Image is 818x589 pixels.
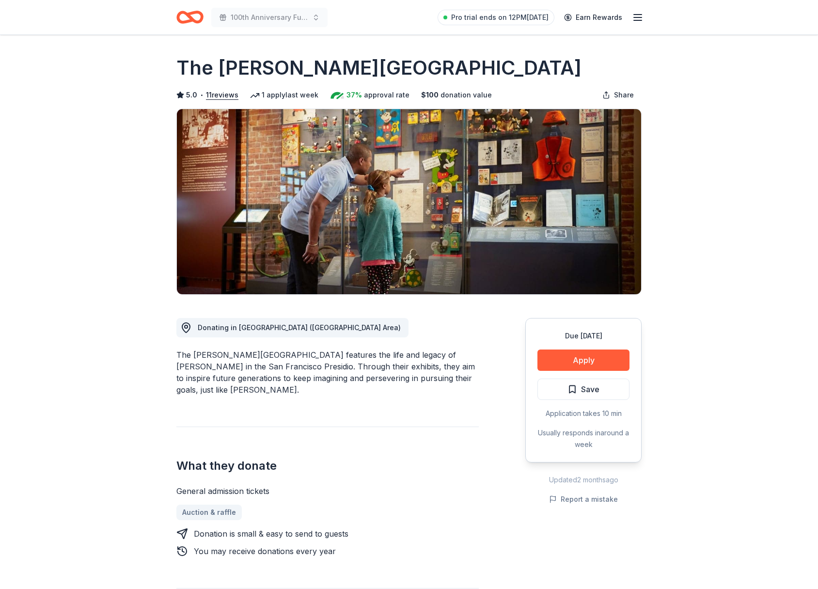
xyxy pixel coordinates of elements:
div: General admission tickets [176,485,479,497]
div: Usually responds in around a week [537,427,629,450]
button: 100th Anniversary Fundraiser [211,8,328,27]
img: Image for The Walt Disney Museum [177,109,641,294]
a: Home [176,6,204,29]
button: Share [595,85,642,105]
button: Save [537,379,629,400]
button: Report a mistake [549,493,618,505]
div: Updated 2 months ago [525,474,642,486]
div: Due [DATE] [537,330,629,342]
div: Donation is small & easy to send to guests [194,528,348,540]
a: Auction & raffle [176,505,242,520]
h1: The [PERSON_NAME][GEOGRAPHIC_DATA] [176,54,582,81]
a: Earn Rewards [558,9,628,26]
span: 5.0 [186,89,197,101]
button: 11reviews [206,89,238,101]
div: 1 apply last week [250,89,318,101]
button: Apply [537,350,629,371]
h2: What they donate [176,458,479,474]
div: The [PERSON_NAME][GEOGRAPHIC_DATA] features the life and legacy of [PERSON_NAME] in the San Franc... [176,349,479,396]
span: Share [614,89,634,101]
span: 100th Anniversary Fundraiser [231,12,308,23]
div: Application takes 10 min [537,408,629,419]
span: 37% [346,89,362,101]
span: • [200,91,204,99]
span: approval rate [364,89,409,101]
span: $ 100 [421,89,439,101]
div: You may receive donations every year [194,545,336,557]
span: Donating in [GEOGRAPHIC_DATA] ([GEOGRAPHIC_DATA] Area) [198,323,401,332]
span: Pro trial ends on 12PM[DATE] [451,12,549,23]
span: Save [581,383,599,396]
a: Pro trial ends on 12PM[DATE] [438,10,554,25]
span: donation value [440,89,492,101]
